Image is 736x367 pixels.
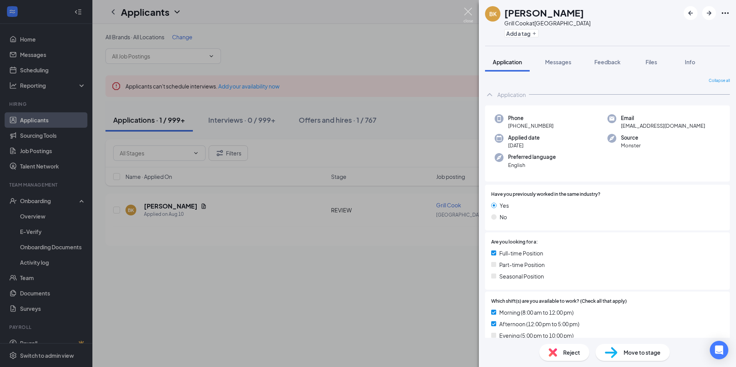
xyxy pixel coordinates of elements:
[686,8,695,18] svg: ArrowLeftNew
[508,114,554,122] span: Phone
[499,260,545,269] span: Part-time Position
[702,6,716,20] button: ArrowRight
[721,8,730,18] svg: Ellipses
[504,6,584,19] h1: [PERSON_NAME]
[508,134,540,142] span: Applied date
[500,201,509,210] span: Yes
[504,29,539,37] button: PlusAdd a tag
[508,142,540,149] span: [DATE]
[709,78,730,84] span: Collapse all
[485,90,494,99] svg: ChevronUp
[646,58,657,65] span: Files
[684,6,698,20] button: ArrowLeftNew
[545,58,571,65] span: Messages
[685,58,695,65] span: Info
[491,239,538,246] span: Are you looking for a:
[500,213,507,221] span: No
[621,134,641,142] span: Source
[497,91,526,98] div: Application
[594,58,621,65] span: Feedback
[624,348,661,357] span: Move to stage
[504,19,590,27] div: Grill Cook at [GEOGRAPHIC_DATA]
[491,298,627,305] span: Which shift(s) are you available to work? (Check all that apply)
[491,191,601,198] span: Have you previously worked in the same industry?
[532,31,537,36] svg: Plus
[499,308,574,317] span: Morning (8:00 am to 12:00 pm)
[499,320,579,328] span: Afternoon (12:00 pm to 5:00 pm)
[621,114,705,122] span: Email
[499,249,543,257] span: Full-time Position
[508,161,556,169] span: English
[489,10,497,18] div: BK
[710,341,728,359] div: Open Intercom Messenger
[508,153,556,161] span: Preferred language
[621,122,705,130] span: [EMAIL_ADDRESS][DOMAIN_NAME]
[621,142,641,149] span: Monster
[499,331,574,340] span: Evening (5:00 pm to 10:00 pm)
[508,122,554,130] span: [PHONE_NUMBER]
[704,8,714,18] svg: ArrowRight
[493,58,522,65] span: Application
[499,272,544,280] span: Seasonal Position
[563,348,580,357] span: Reject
